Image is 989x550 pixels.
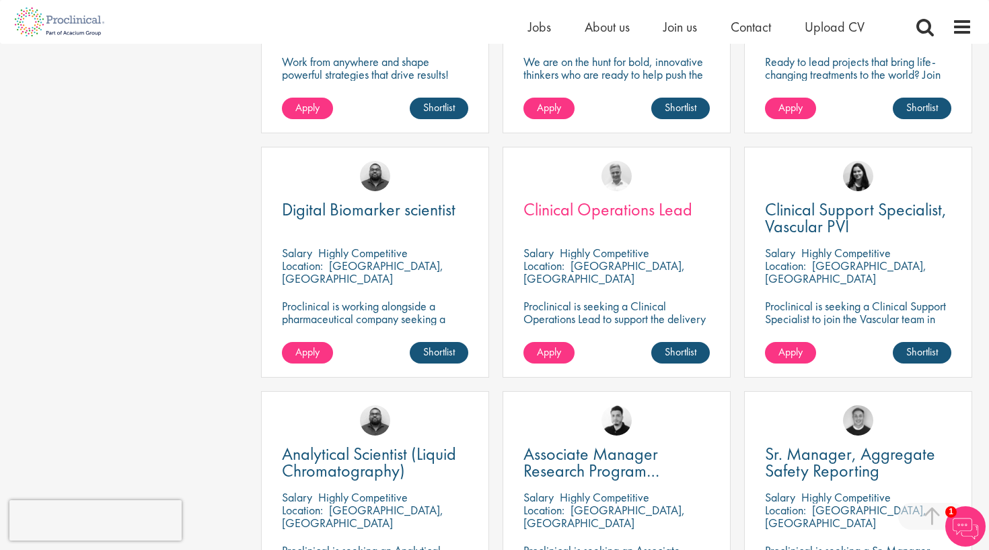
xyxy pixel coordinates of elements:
[295,100,320,114] span: Apply
[765,442,935,482] span: Sr. Manager, Aggregate Safety Reporting
[843,161,873,191] img: Indre Stankeviciute
[523,446,710,479] a: Associate Manager Research Program Management
[282,198,455,221] span: Digital Biomarker scientist
[523,55,710,106] p: We are on the hunt for bold, innovative thinkers who are ready to help push the boundaries of sci...
[523,245,554,261] span: Salary
[765,245,795,261] span: Salary
[651,342,710,364] a: Shortlist
[282,245,312,261] span: Salary
[282,201,468,218] a: Digital Biomarker scientist
[282,258,443,286] p: [GEOGRAPHIC_DATA], [GEOGRAPHIC_DATA]
[765,55,951,119] p: Ready to lead projects that bring life-changing treatments to the world? Join our client at the f...
[731,18,771,36] a: Contact
[893,98,951,119] a: Shortlist
[765,198,947,238] span: Clinical Support Specialist, Vascular PVI
[765,258,926,286] p: [GEOGRAPHIC_DATA], [GEOGRAPHIC_DATA]
[523,502,564,518] span: Location:
[360,405,390,436] img: Ashley Bennett
[523,258,685,286] p: [GEOGRAPHIC_DATA], [GEOGRAPHIC_DATA]
[295,345,320,359] span: Apply
[560,489,649,505] p: Highly Competitive
[282,258,323,273] span: Location:
[601,405,632,436] img: Anderson Maldonado
[945,506,957,518] span: 1
[537,345,561,359] span: Apply
[651,98,710,119] a: Shortlist
[528,18,551,36] a: Jobs
[523,258,564,273] span: Location:
[523,502,685,530] p: [GEOGRAPHIC_DATA], [GEOGRAPHIC_DATA]
[523,198,692,221] span: Clinical Operations Lead
[765,502,806,518] span: Location:
[801,489,891,505] p: Highly Competitive
[893,342,951,364] a: Shortlist
[318,245,408,261] p: Highly Competitive
[765,258,806,273] span: Location:
[523,342,575,364] a: Apply
[282,98,333,119] a: Apply
[282,502,443,530] p: [GEOGRAPHIC_DATA], [GEOGRAPHIC_DATA]
[282,502,323,518] span: Location:
[765,502,926,530] p: [GEOGRAPHIC_DATA], [GEOGRAPHIC_DATA]
[282,55,468,106] p: Work from anywhere and shape powerful strategies that drive results! Enjoy the freedom of remote ...
[523,489,554,505] span: Salary
[410,342,468,364] a: Shortlist
[523,98,575,119] a: Apply
[537,100,561,114] span: Apply
[282,489,312,505] span: Salary
[945,506,986,547] img: Chatbot
[801,245,891,261] p: Highly Competitive
[843,405,873,436] img: Bo Forsen
[601,161,632,191] img: Joshua Bye
[778,345,803,359] span: Apply
[318,489,408,505] p: Highly Competitive
[523,442,659,499] span: Associate Manager Research Program Management
[765,300,951,364] p: Proclinical is seeking a Clinical Support Specialist to join the Vascular team in [GEOGRAPHIC_DAT...
[410,98,468,119] a: Shortlist
[765,489,795,505] span: Salary
[523,300,710,338] p: Proclinical is seeking a Clinical Operations Lead to support the delivery of clinical trials in o...
[585,18,630,36] a: About us
[9,500,182,541] iframe: reCAPTCHA
[765,446,951,479] a: Sr. Manager, Aggregate Safety Reporting
[765,98,816,119] a: Apply
[805,18,865,36] a: Upload CV
[765,201,951,235] a: Clinical Support Specialist, Vascular PVI
[282,300,468,364] p: Proclinical is working alongside a pharmaceutical company seeking a Digital Biomarker Scientist t...
[663,18,697,36] a: Join us
[778,100,803,114] span: Apply
[282,442,456,482] span: Analytical Scientist (Liquid Chromatography)
[560,245,649,261] p: Highly Competitive
[360,161,390,191] img: Ashley Bennett
[523,201,710,218] a: Clinical Operations Lead
[282,342,333,364] a: Apply
[765,342,816,364] a: Apply
[282,446,468,479] a: Analytical Scientist (Liquid Chromatography)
